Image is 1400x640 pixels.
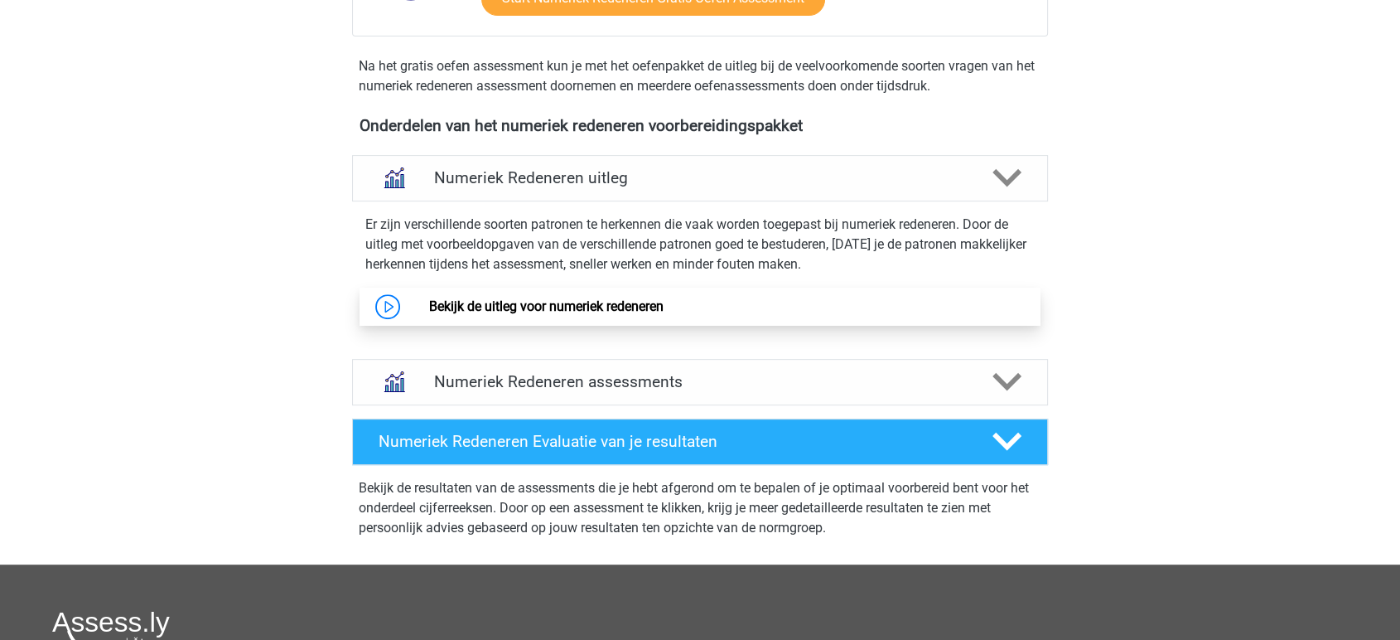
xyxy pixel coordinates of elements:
img: numeriek redeneren uitleg [373,157,415,199]
h4: Numeriek Redeneren assessments [434,372,966,391]
h4: Numeriek Redeneren uitleg [434,168,966,187]
h4: Numeriek Redeneren Evaluatie van je resultaten [379,432,966,451]
a: uitleg Numeriek Redeneren uitleg [345,155,1055,201]
p: Er zijn verschillende soorten patronen te herkennen die vaak worden toegepast bij numeriek redene... [365,215,1035,274]
p: Bekijk de resultaten van de assessments die je hebt afgerond om te bepalen of je optimaal voorber... [359,478,1041,538]
img: numeriek redeneren assessments [373,361,415,403]
a: assessments Numeriek Redeneren assessments [345,359,1055,405]
a: Numeriek Redeneren Evaluatie van je resultaten [345,419,1055,465]
a: Bekijk de uitleg voor numeriek redeneren [428,298,663,314]
h4: Onderdelen van het numeriek redeneren voorbereidingspakket [360,116,1040,135]
div: Na het gratis oefen assessment kun je met het oefenpakket de uitleg bij de veelvoorkomende soorte... [352,56,1048,96]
